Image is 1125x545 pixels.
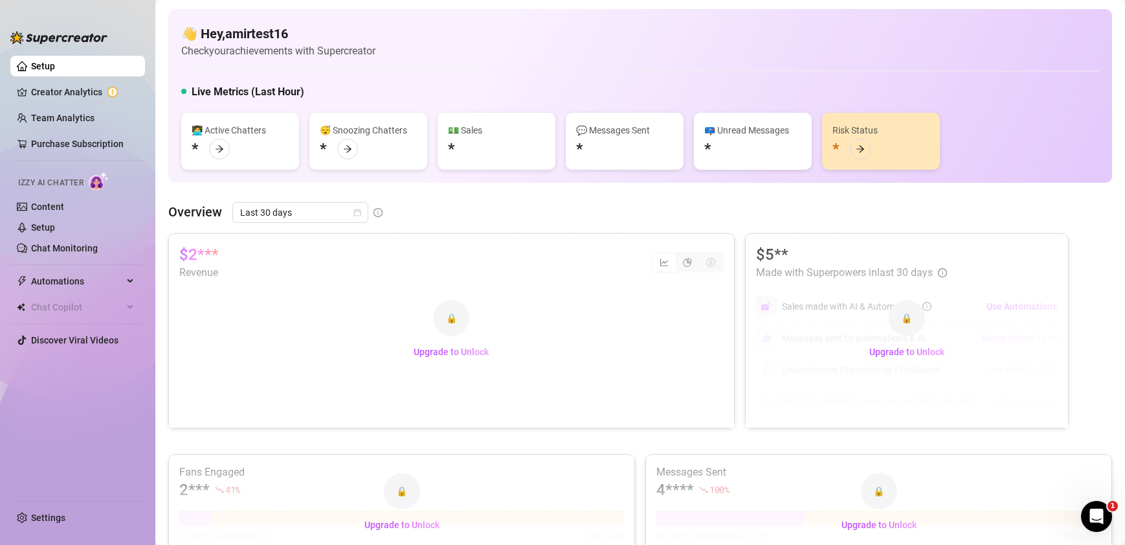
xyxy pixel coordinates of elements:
[31,243,98,253] a: Chat Monitoring
[448,123,545,137] div: 💵 Sales
[89,172,109,191] img: AI Chatter
[31,335,118,345] a: Discover Viral Videos
[168,202,222,222] article: Overview
[240,203,361,222] span: Last 30 days
[403,342,499,362] button: Upgrade to Unlock
[433,300,469,336] div: 🔒
[1081,501,1112,532] iframe: Intercom live chat
[31,61,55,71] a: Setup
[704,123,801,137] div: 📪 Unread Messages
[31,113,95,123] a: Team Analytics
[17,276,27,286] span: thunderbolt
[215,145,224,154] span: arrow-right
[832,123,930,137] div: Risk Status
[373,208,383,217] span: info-circle
[31,513,65,523] a: Settings
[181,25,375,43] h4: 👋 Hey, amirtest16
[31,297,123,318] span: Chat Copilot
[10,31,107,44] img: logo-BBDzfeDw.svg
[576,123,673,137] div: 💬 Messages Sent
[31,202,64,212] a: Content
[343,145,352,154] span: arrow-right
[364,520,440,530] span: Upgrade to Unlock
[869,347,944,357] span: Upgrade to Unlock
[861,473,897,509] div: 🔒
[856,145,865,154] span: arrow-right
[192,123,289,137] div: 👩‍💻 Active Chatters
[354,515,450,535] button: Upgrade to Unlock
[31,271,123,292] span: Automations
[353,209,361,216] span: calendar
[192,84,304,100] h5: Live Metrics (Last Hour)
[181,43,375,59] article: Check your achievements with Supercreator
[17,303,25,312] img: Chat Copilot
[31,82,135,102] a: Creator Analytics exclamation-circle
[831,515,927,535] button: Upgrade to Unlock
[414,347,489,357] span: Upgrade to Unlock
[841,520,917,530] span: Upgrade to Unlock
[384,473,420,509] div: 🔒
[859,342,955,362] button: Upgrade to Unlock
[18,177,84,189] span: Izzy AI Chatter
[320,123,417,137] div: 😴 Snoozing Chatters
[1108,501,1118,511] span: 1
[889,300,925,336] div: 🔒
[31,222,55,233] a: Setup
[31,139,124,149] a: Purchase Subscription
